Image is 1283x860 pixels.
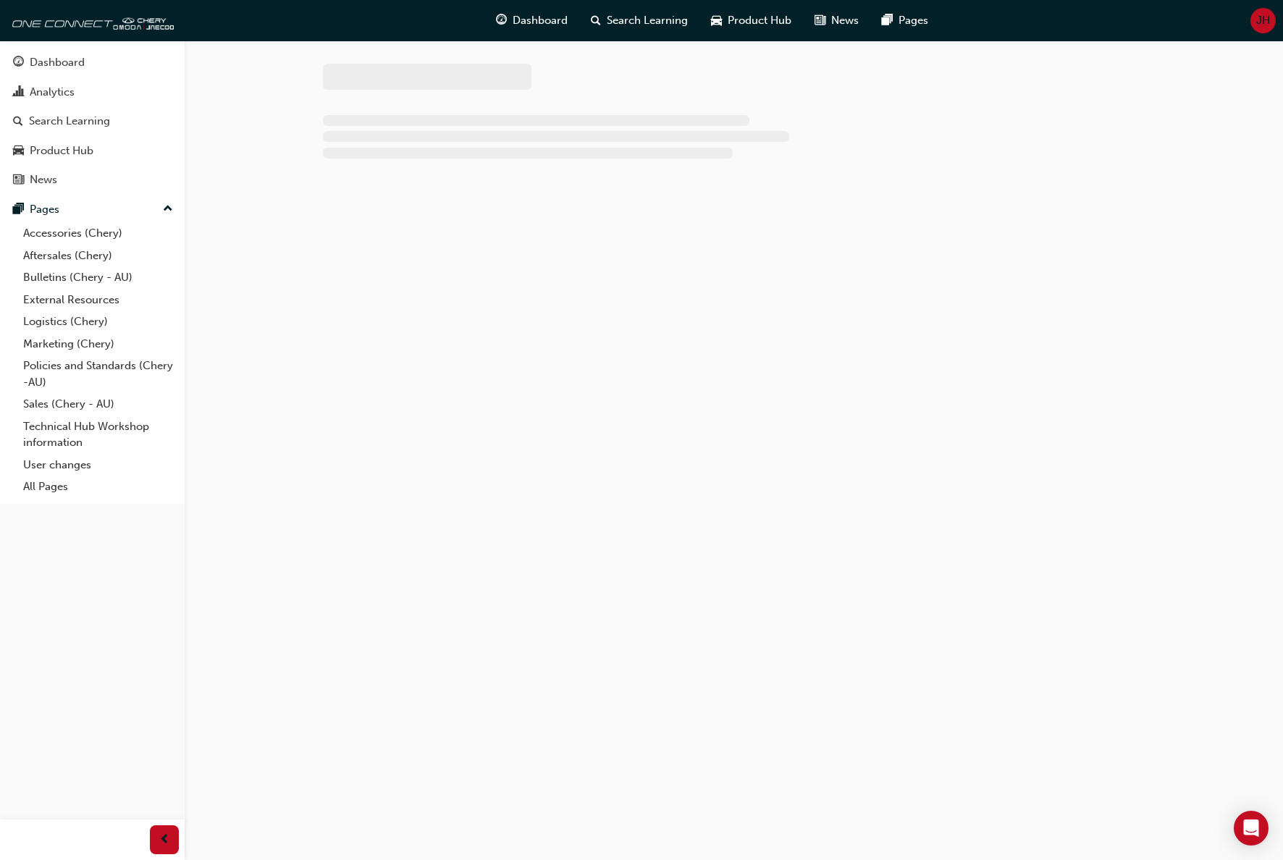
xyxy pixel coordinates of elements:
[607,12,688,29] span: Search Learning
[496,12,507,30] span: guage-icon
[17,266,179,289] a: Bulletins (Chery - AU)
[17,476,179,498] a: All Pages
[815,12,825,30] span: news-icon
[728,12,791,29] span: Product Hub
[831,12,859,29] span: News
[163,200,173,219] span: up-icon
[17,393,179,416] a: Sales (Chery - AU)
[13,145,24,158] span: car-icon
[159,831,170,849] span: prev-icon
[13,86,24,99] span: chart-icon
[711,12,722,30] span: car-icon
[6,46,179,196] button: DashboardAnalyticsSearch LearningProduct HubNews
[30,172,57,188] div: News
[13,56,24,69] span: guage-icon
[7,6,174,35] img: oneconnect
[30,143,93,159] div: Product Hub
[899,12,928,29] span: Pages
[17,245,179,267] a: Aftersales (Chery)
[803,6,870,35] a: news-iconNews
[17,333,179,355] a: Marketing (Chery)
[17,222,179,245] a: Accessories (Chery)
[6,79,179,106] a: Analytics
[6,196,179,223] button: Pages
[6,108,179,135] a: Search Learning
[30,201,59,218] div: Pages
[30,84,75,101] div: Analytics
[17,454,179,476] a: User changes
[30,54,85,71] div: Dashboard
[17,416,179,454] a: Technical Hub Workshop information
[699,6,803,35] a: car-iconProduct Hub
[513,12,568,29] span: Dashboard
[13,174,24,187] span: news-icon
[6,166,179,193] a: News
[13,203,24,216] span: pages-icon
[579,6,699,35] a: search-iconSearch Learning
[1234,811,1269,846] div: Open Intercom Messenger
[13,115,23,128] span: search-icon
[870,6,940,35] a: pages-iconPages
[484,6,579,35] a: guage-iconDashboard
[29,113,110,130] div: Search Learning
[17,289,179,311] a: External Resources
[17,311,179,333] a: Logistics (Chery)
[6,138,179,164] a: Product Hub
[882,12,893,30] span: pages-icon
[591,12,601,30] span: search-icon
[17,355,179,393] a: Policies and Standards (Chery -AU)
[6,49,179,76] a: Dashboard
[1256,12,1270,29] span: JH
[1250,8,1276,33] button: JH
